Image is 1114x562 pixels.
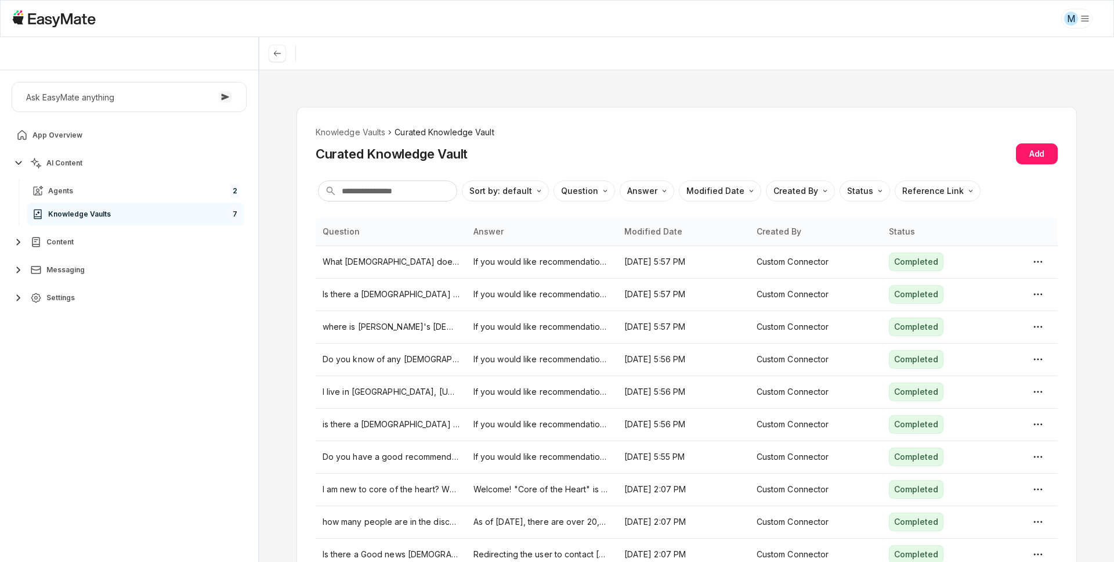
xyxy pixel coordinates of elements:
[12,286,247,309] button: Settings
[473,516,610,528] p: As of [DATE], there are over 20,000 members. More members are joining every day! Please join us i...
[46,237,74,247] span: Content
[473,418,610,431] p: If you would like recommendations for [DEMOGRAPHIC_DATA], please join our Discord and ask a @mod ...
[889,383,943,401] div: Completed
[395,126,494,139] span: Curated Knowledge Vault
[473,255,610,268] p: If you would like recommendations for [DEMOGRAPHIC_DATA], please join our Discord and ask a @mod ...
[624,418,743,431] p: [DATE] 5:56 PM
[466,218,617,246] th: Answer
[750,218,882,246] th: Created By
[882,218,1014,246] th: Status
[316,145,468,163] h2: Curated Knowledge Vault
[627,185,657,197] p: Answer
[686,185,744,197] p: Modified Date
[757,418,875,431] p: Custom Connector
[1016,143,1058,164] button: Add
[473,386,610,398] p: If you would like recommendations for [DEMOGRAPHIC_DATA], please join our Discord and ask a @mod ...
[624,386,743,398] p: [DATE] 5:56 PM
[889,253,943,271] div: Completed
[757,353,875,366] p: Custom Connector
[757,255,875,268] p: Custom Connector
[46,158,82,168] span: AI Content
[554,181,615,201] button: Question
[889,415,943,434] div: Completed
[27,203,244,226] a: Knowledge Vaults7
[323,255,460,268] p: What [DEMOGRAPHIC_DATA] does [PERSON_NAME] go to?
[757,288,875,301] p: Custom Connector
[462,181,549,201] button: Sort by: default
[323,483,460,496] p: I am new to core of the heart? What is it?
[473,483,610,496] p: Welcome! "Core of the Heart" is all about helping people grow in their faith, not just by learnin...
[757,386,875,398] p: Custom Connector
[679,181,761,201] button: Modified Date
[624,548,743,561] p: [DATE] 2:07 PM
[757,320,875,333] p: Custom Connector
[12,258,247,282] button: Messaging
[323,516,460,528] p: how many people are in the discord?
[624,320,743,333] p: [DATE] 5:57 PM
[12,230,247,254] button: Content
[12,152,247,175] button: AI Content
[46,293,75,302] span: Settings
[316,126,386,139] li: Knowledge Vaults
[624,353,743,366] p: [DATE] 5:56 PM
[889,513,943,531] div: Completed
[889,480,943,499] div: Completed
[469,185,532,197] p: Sort by: default
[323,418,460,431] p: is there a [DEMOGRAPHIC_DATA] centered [DEMOGRAPHIC_DATA] in [US_STATE]?
[48,186,73,196] span: Agents
[323,548,460,561] p: Is there a Good news [DEMOGRAPHIC_DATA] in [GEOGRAPHIC_DATA]?
[323,320,460,333] p: where is [PERSON_NAME]'s [DEMOGRAPHIC_DATA] located?
[473,353,610,366] p: If you would like recommendations for [DEMOGRAPHIC_DATA], please join our Discord and ask a @mod ...
[323,386,460,398] p: I live in [GEOGRAPHIC_DATA], [US_STATE], are there any [DEMOGRAPHIC_DATA] in my area?
[323,288,460,301] p: Is there a [DEMOGRAPHIC_DATA] centered [DEMOGRAPHIC_DATA] in [US_STATE]?
[46,265,85,275] span: Messaging
[12,124,247,147] a: App Overview
[624,516,743,528] p: [DATE] 2:07 PM
[473,320,610,333] p: If you would like recommendations for [DEMOGRAPHIC_DATA], please join our Discord and ask a @mod ...
[48,210,111,219] span: Knowledge Vaults
[766,181,835,201] button: Created By
[624,451,743,463] p: [DATE] 5:55 PM
[230,207,240,221] span: 7
[624,288,743,301] p: [DATE] 5:57 PM
[840,181,890,201] button: Status
[323,451,460,463] p: Do you have a good recommendation of a [DEMOGRAPHIC_DATA] I can attend in [US_STATE]?
[889,318,943,336] div: Completed
[561,185,598,197] p: Question
[847,185,873,197] p: Status
[323,353,460,366] p: Do you know of any [DEMOGRAPHIC_DATA] in my area?
[624,255,743,268] p: [DATE] 5:57 PM
[895,181,981,201] button: Reference Link
[1064,12,1078,26] div: M
[773,185,818,197] p: Created By
[316,126,1058,139] nav: breadcrumb
[617,218,750,246] th: Modified Date
[230,184,240,198] span: 2
[620,181,674,201] button: Answer
[32,131,82,140] span: App Overview
[889,285,943,304] div: Completed
[757,451,875,463] p: Custom Connector
[757,548,875,561] p: Custom Connector
[889,448,943,466] div: Completed
[473,451,610,463] p: If you would like recommendations for [DEMOGRAPHIC_DATA], please join our Discord and ask a @mod ...
[27,179,244,203] a: Agents2
[12,82,247,112] button: Ask EasyMate anything
[757,483,875,496] p: Custom Connector
[473,548,610,561] p: Redirecting the user to contact [PERSON_NAME] directly for any information regarding [DEMOGRAPHIC...
[473,288,610,301] p: If you would like recommendations for [DEMOGRAPHIC_DATA], please join our Discord and ask a @mod ...
[902,185,964,197] p: Reference Link
[316,218,466,246] th: Question
[757,516,875,528] p: Custom Connector
[624,483,743,496] p: [DATE] 2:07 PM
[889,350,943,369] div: Completed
